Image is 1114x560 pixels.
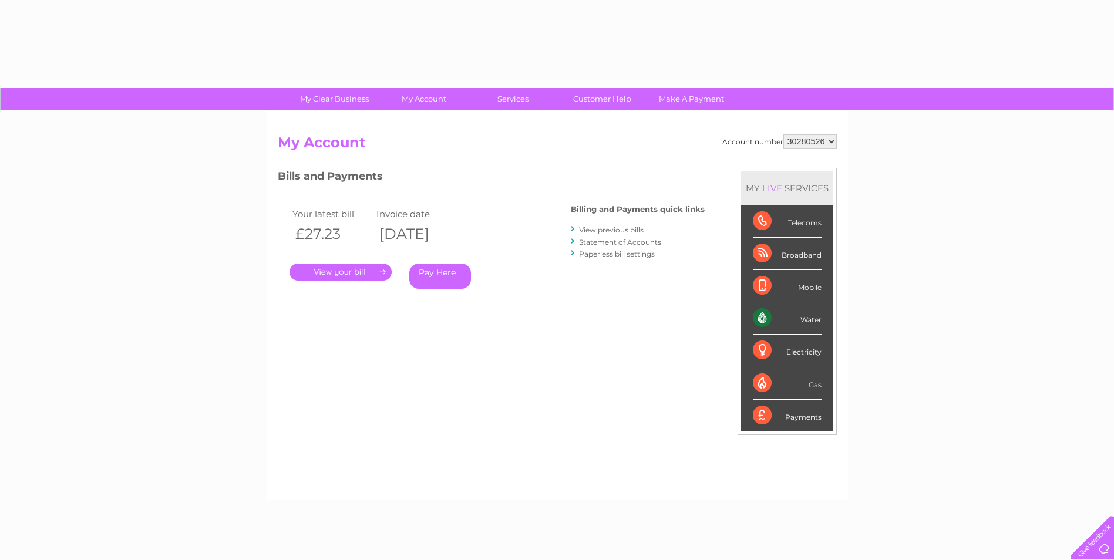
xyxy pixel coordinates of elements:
[579,238,661,247] a: Statement of Accounts
[373,222,458,246] th: [DATE]
[571,205,705,214] h4: Billing and Payments quick links
[465,88,561,110] a: Services
[579,249,655,258] a: Paperless bill settings
[753,400,822,431] div: Payments
[375,88,472,110] a: My Account
[290,222,374,246] th: £27.23
[753,238,822,270] div: Broadband
[643,88,740,110] a: Make A Payment
[760,183,785,194] div: LIVE
[579,225,644,234] a: View previous bills
[409,264,471,289] a: Pay Here
[753,205,822,238] div: Telecoms
[753,367,822,400] div: Gas
[753,335,822,367] div: Electricity
[741,171,833,205] div: MY SERVICES
[753,302,822,335] div: Water
[290,264,392,281] a: .
[286,88,383,110] a: My Clear Business
[290,206,374,222] td: Your latest bill
[278,168,705,188] h3: Bills and Payments
[554,88,651,110] a: Customer Help
[373,206,458,222] td: Invoice date
[753,270,822,302] div: Mobile
[278,134,837,157] h2: My Account
[722,134,837,149] div: Account number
